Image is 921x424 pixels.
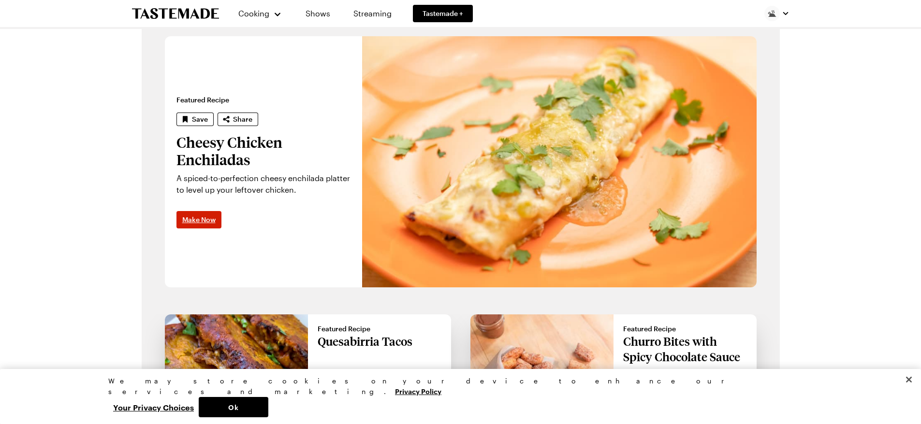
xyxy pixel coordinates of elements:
[318,334,441,365] p: Quesabirria Tacos
[192,114,208,124] span: Save
[238,2,282,25] button: Cooking
[108,397,199,417] button: Your Privacy Choices
[423,9,463,18] span: Tastemade +
[108,376,804,397] div: We may store cookies on your device to enhance our services and marketing.
[176,113,214,126] button: Save recipe
[470,314,757,413] a: Featured RecipeChurro Bites with Spicy Chocolate SauceChef [PERSON_NAME] is whipping up a budget-...
[898,369,920,390] button: Close
[413,5,473,22] a: Tastemade +
[132,8,219,19] a: To Tastemade Home Page
[108,376,804,417] div: Privacy
[176,211,221,228] a: Make Now
[233,114,252,124] span: Share
[165,314,451,413] a: Featured RecipeQuesabirria TacosThis authentic Mexican taco recipe will quickly become a weeknigh...
[165,314,308,413] img: Quesabirria Tacos
[199,397,268,417] button: Ok
[470,314,614,413] img: Churro Bites with Spicy Chocolate Sauce
[764,6,780,21] img: Profile picture
[623,324,747,334] span: Featured Recipe
[623,334,747,365] p: Churro Bites with Spicy Chocolate Sauce
[623,368,747,392] p: Chef [PERSON_NAME] is whipping up a budget-friendly ballpark classic: churros! His version of the...
[764,6,789,21] button: Profile picture
[318,368,441,392] p: This authentic Mexican taco recipe will quickly become a weeknight dinner staple. Tender braised ...
[238,9,269,18] span: Cooking
[318,324,441,334] span: Featured Recipe
[218,113,258,126] button: Share
[395,386,441,396] a: More information about your privacy, opens in a new tab
[182,215,216,225] span: Make Now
